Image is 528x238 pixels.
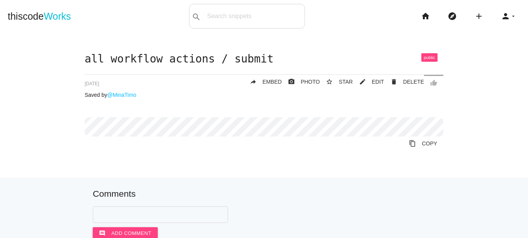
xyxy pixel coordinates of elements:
[93,189,435,199] h5: Comments
[107,92,136,98] a: @MinaTimo
[384,75,424,89] a: Delete Post
[262,79,282,85] span: EMBED
[372,79,384,85] span: EDIT
[282,75,320,89] a: photo_cameraPHOTO
[448,4,457,29] i: explore
[301,79,320,85] span: PHOTO
[244,75,282,89] a: replyEMBED
[403,137,443,150] a: Copy to Clipboard
[189,4,203,28] button: search
[474,4,484,29] i: add
[359,75,366,89] i: mode_edit
[409,137,416,150] i: content_copy
[339,79,353,85] span: STAR
[192,5,201,29] i: search
[421,4,430,29] i: home
[501,4,510,29] i: person
[85,81,99,86] span: [DATE]
[390,75,397,89] i: delete
[8,4,71,29] a: thiscodeWorks
[85,53,443,65] h1: all workflow actions / submit
[326,75,333,89] i: star_border
[320,75,353,89] button: star_borderSTAR
[85,92,443,98] p: Saved by
[510,4,516,29] i: arrow_drop_down
[403,79,424,85] span: DELETE
[203,8,305,24] input: Search snippets
[250,75,257,89] i: reply
[44,11,71,22] span: Works
[353,75,384,89] a: mode_editEDIT
[288,75,295,89] i: photo_camera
